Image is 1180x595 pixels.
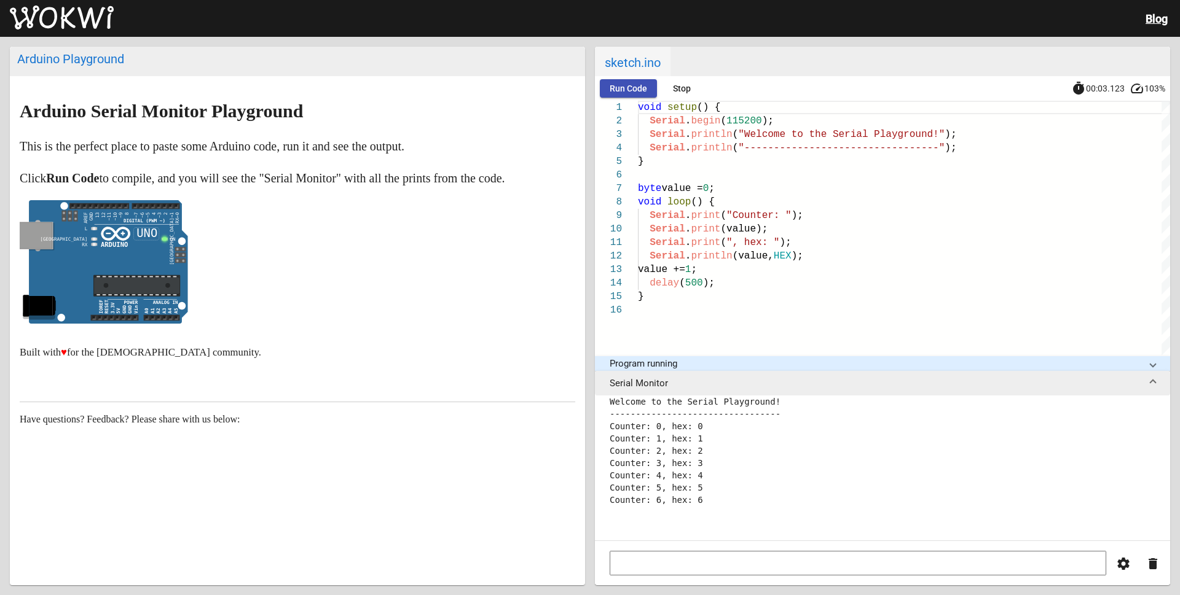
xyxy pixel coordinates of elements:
span: } [638,156,644,167]
span: ); [792,210,803,221]
small: Built with for the [DEMOGRAPHIC_DATA] community. [20,346,261,358]
span: print [691,224,720,235]
span: Serial [650,210,685,221]
span: . [685,210,691,221]
div: 8 [595,195,622,209]
span: value += [638,264,685,275]
span: ); [703,278,715,289]
span: . [685,251,691,262]
span: "Counter: " [726,210,792,221]
span: Serial [650,251,685,262]
a: Blog [1146,12,1168,25]
span: sketch.ino [595,47,671,76]
span: value = [661,183,702,194]
mat-icon: settings [1116,556,1131,571]
span: Serial [650,129,685,140]
span: Serial [650,224,685,235]
div: 2 [595,114,622,128]
span: Serial [650,115,685,126]
span: ); [779,237,791,248]
div: 13 [595,263,622,276]
span: loop [667,196,691,208]
span: () { [697,102,720,113]
span: void [638,102,661,113]
span: println [691,251,732,262]
span: delay [650,278,679,289]
mat-expansion-panel-header: Program running [595,356,1170,371]
div: Arduino Playground [17,52,578,66]
span: Stop [673,84,691,93]
span: begin [691,115,720,126]
span: print [691,237,720,248]
span: println [691,129,732,140]
h2: Arduino Serial Monitor Playground [20,101,575,121]
span: . [685,142,691,154]
span: "Welcome to the Serial Playground!" [738,129,945,140]
button: Stop [662,79,701,98]
span: Serial [650,237,685,248]
span: . [685,237,691,248]
mat-icon: speed [1130,81,1144,96]
span: ( [720,210,726,221]
span: 00:03.123 [1086,84,1125,93]
div: 3 [595,128,622,141]
span: HEX [774,251,792,262]
span: 1 [685,264,691,275]
span: ", hex: " [726,237,779,248]
span: ; [691,264,697,275]
mat-icon: timer [1071,81,1086,96]
span: ( [733,142,739,154]
pre: Welcome to the Serial Playground! --------------------------------- Counter: 0, hex: 0 Counter: 1... [610,395,1155,531]
div: 5 [595,155,622,168]
div: 14 [595,276,622,290]
span: ♥ [61,346,67,358]
span: println [691,142,732,154]
span: (value, [733,251,774,262]
span: void [638,196,661,208]
span: ); [792,251,803,262]
p: Click to compile, and you will see the "Serial Monitor" with all the prints from the code. [20,168,575,188]
div: 12 [595,249,622,263]
mat-icon: delete [1146,556,1160,571]
div: 1 [595,101,622,114]
span: ; [709,183,715,194]
div: 15 [595,290,622,303]
span: ); [762,115,774,126]
span: Serial [650,142,685,154]
span: ( [733,129,739,140]
div: 9 [595,209,622,222]
span: 115200 [726,115,762,126]
div: 4 [595,141,622,155]
span: Have questions? Feedback? Please share with us below: [20,414,240,424]
span: Run Code [610,84,647,93]
div: 16 [595,303,622,317]
span: ( [720,237,726,248]
span: setup [667,102,697,113]
strong: Run Code [46,171,99,185]
p: This is the perfect place to paste some Arduino code, run it and see the output. [20,136,575,156]
span: () { [691,196,714,208]
div: 10 [595,222,622,236]
div: 7 [595,182,622,195]
span: "---------------------------------" [738,142,945,154]
span: . [685,115,691,126]
span: ( [679,278,685,289]
span: print [691,210,720,221]
img: Wokwi [10,6,114,30]
span: ( [720,115,726,126]
span: 103% [1144,84,1170,93]
span: . [685,224,691,235]
mat-panel-title: Serial Monitor [610,378,1141,389]
mat-panel-title: Program running [610,358,1141,369]
span: ); [945,142,956,154]
span: 500 [685,278,703,289]
div: 11 [595,236,622,249]
div: 6 [595,168,622,182]
mat-expansion-panel-header: Serial Monitor [595,371,1170,395]
span: } [638,291,644,302]
span: . [685,129,691,140]
span: ); [945,129,956,140]
span: (value); [720,224,768,235]
span: 0 [703,183,709,194]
